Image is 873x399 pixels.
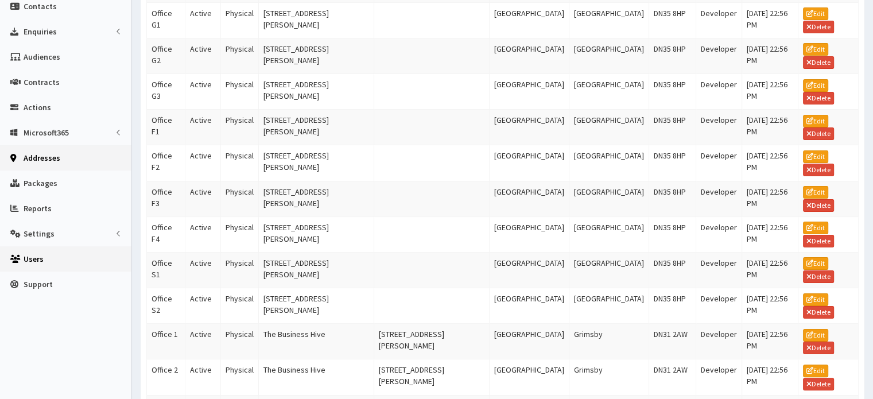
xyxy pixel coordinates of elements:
span: Users [24,254,44,264]
span: Enquiries [24,26,57,37]
a: Edit [803,257,828,270]
td: Active [185,145,220,181]
a: Delete [803,235,834,247]
td: Physical [220,145,258,181]
td: DN35 8HP [649,38,696,73]
td: DN35 8HP [649,110,696,145]
td: Office 2 [147,359,185,395]
td: Physical [220,359,258,395]
td: [GEOGRAPHIC_DATA] [569,252,649,288]
td: Office G1 [147,2,185,38]
td: Developer [696,145,742,181]
td: [STREET_ADDRESS][PERSON_NAME] [258,73,374,109]
td: [STREET_ADDRESS][PERSON_NAME] [258,181,374,216]
td: Developer [696,38,742,73]
td: Physical [220,73,258,109]
a: Edit [803,79,828,92]
span: Settings [24,228,55,239]
span: Contacts [24,1,57,11]
td: The Business Hive [258,324,374,359]
td: [DATE] 22:56 PM [742,359,798,395]
td: Active [185,38,220,73]
span: Microsoft365 [24,127,69,138]
a: Delete [803,127,834,140]
td: Developer [696,181,742,216]
td: [GEOGRAPHIC_DATA] [489,181,569,216]
a: Edit [803,293,828,306]
td: Physical [220,324,258,359]
td: Office G2 [147,38,185,73]
td: [DATE] 22:56 PM [742,2,798,38]
td: Office 1 [147,324,185,359]
a: Delete [803,164,834,176]
td: Developer [696,216,742,252]
td: [GEOGRAPHIC_DATA] [569,288,649,324]
td: [GEOGRAPHIC_DATA] [569,38,649,73]
td: Developer [696,110,742,145]
td: DN35 8HP [649,252,696,288]
td: [STREET_ADDRESS][PERSON_NAME] [258,2,374,38]
td: Active [185,2,220,38]
a: Delete [803,270,834,283]
td: [STREET_ADDRESS][PERSON_NAME] [258,252,374,288]
td: DN31 2AW [649,359,696,395]
span: Addresses [24,153,60,163]
td: [DATE] 22:56 PM [742,38,798,73]
a: Delete [803,92,834,104]
td: Physical [220,181,258,216]
td: Grimsby [569,359,649,395]
td: Active [185,73,220,109]
td: Developer [696,73,742,109]
td: DN35 8HP [649,216,696,252]
a: Edit [803,115,828,127]
td: Office F4 [147,216,185,252]
td: Physical [220,110,258,145]
td: [DATE] 22:56 PM [742,110,798,145]
td: DN35 8HP [649,2,696,38]
td: [GEOGRAPHIC_DATA] [489,252,569,288]
a: Edit [803,222,828,234]
td: Physical [220,216,258,252]
td: [GEOGRAPHIC_DATA] [489,288,569,324]
td: [STREET_ADDRESS][PERSON_NAME] [258,288,374,324]
td: [GEOGRAPHIC_DATA] [489,216,569,252]
a: Edit [803,329,828,342]
td: DN35 8HP [649,288,696,324]
span: Actions [24,102,51,113]
td: Active [185,252,220,288]
td: Office G3 [147,73,185,109]
td: [GEOGRAPHIC_DATA] [489,145,569,181]
td: DN35 8HP [649,145,696,181]
td: Developer [696,2,742,38]
span: Packages [24,178,57,188]
td: [GEOGRAPHIC_DATA] [489,38,569,73]
td: Physical [220,252,258,288]
td: [GEOGRAPHIC_DATA] [569,181,649,216]
td: Office F2 [147,145,185,181]
td: Active [185,324,220,359]
td: [DATE] 22:56 PM [742,181,798,216]
a: Edit [803,43,828,56]
a: Edit [803,150,828,163]
td: Physical [220,38,258,73]
td: [DATE] 22:56 PM [742,252,798,288]
a: Edit [803,365,828,377]
td: Physical [220,288,258,324]
td: [STREET_ADDRESS][PERSON_NAME] [258,145,374,181]
a: Delete [803,56,834,69]
a: Delete [803,199,834,212]
td: DN35 8HP [649,181,696,216]
a: Edit [803,186,828,199]
span: Audiences [24,52,60,62]
td: [DATE] 22:56 PM [742,216,798,252]
td: [GEOGRAPHIC_DATA] [489,110,569,145]
span: Contracts [24,77,60,87]
td: Active [185,216,220,252]
td: [GEOGRAPHIC_DATA] [569,145,649,181]
td: [STREET_ADDRESS][PERSON_NAME] [374,324,489,359]
td: [STREET_ADDRESS][PERSON_NAME] [258,38,374,73]
td: Active [185,288,220,324]
td: [GEOGRAPHIC_DATA] [489,73,569,109]
td: Active [185,181,220,216]
td: DN31 2AW [649,324,696,359]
